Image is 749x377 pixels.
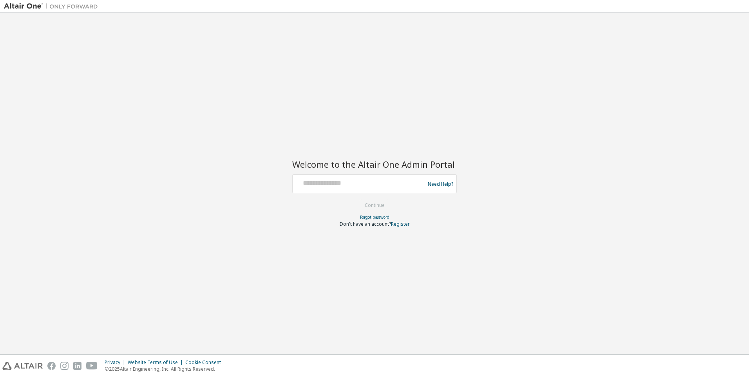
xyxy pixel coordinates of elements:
[2,362,43,370] img: altair_logo.svg
[185,359,226,366] div: Cookie Consent
[86,362,98,370] img: youtube.svg
[4,2,102,10] img: Altair One
[105,359,128,366] div: Privacy
[340,221,391,227] span: Don't have an account?
[128,359,185,366] div: Website Terms of Use
[105,366,226,372] p: © 2025 Altair Engineering, Inc. All Rights Reserved.
[47,362,56,370] img: facebook.svg
[360,214,389,220] a: Forgot password
[292,159,457,170] h2: Welcome to the Altair One Admin Portal
[60,362,69,370] img: instagram.svg
[73,362,81,370] img: linkedin.svg
[391,221,410,227] a: Register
